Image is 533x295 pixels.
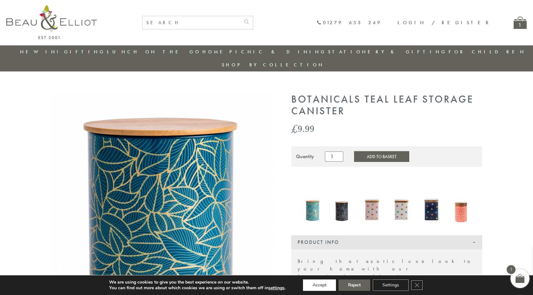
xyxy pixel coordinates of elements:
[109,279,286,285] p: We are using cookies to give you the best experience on our website.
[64,49,105,55] a: Gifting
[6,5,97,39] img: logo
[328,49,447,55] a: Stationery & Gifting
[291,122,298,135] span: £
[360,194,384,225] img: Confetti Home Blush Storage Canister
[291,235,482,249] div: Product Info
[296,154,314,159] div: Quantity
[331,197,354,221] img: Botanicals storage canister
[339,279,370,291] button: Reject
[222,62,324,68] a: Shop by collection
[325,151,343,162] input: Product quantity
[291,122,314,135] bdi: 9.99
[420,194,443,226] a: Confetti Home Navy Storage Canister
[449,196,473,224] a: Vibe Medium Coral Canister
[507,265,516,274] span: 1
[202,49,228,55] a: Home
[420,194,443,225] img: Confetti Home Navy Storage Canister
[109,285,286,291] p: You can find out more about which cookies we are using or switch them off in .
[107,49,201,55] a: Lunch On The Go
[20,49,63,55] a: New in!
[290,171,484,186] iframe: Secure express checkout frame
[301,197,324,221] img: Botanicals storage canister
[303,279,336,291] button: Accept
[390,194,413,226] a: Confetti Home Cream Storage Canister
[514,17,527,29] a: 1
[449,196,473,222] img: Vibe Medium Coral Canister
[360,194,384,226] a: Confetti Home Blush Storage Canister
[411,280,423,290] button: Close GDPR Cookie Banner
[229,49,326,55] a: Picnic & Dining
[142,16,240,29] input: SEARCH
[373,279,409,291] button: Settings
[354,151,409,162] button: Add to Basket
[268,285,285,291] button: settings
[317,20,382,25] a: 01279 653 249
[301,197,324,223] a: Botanicals storage canister
[390,194,413,225] img: Confetti Home Cream Storage Canister
[398,19,491,26] a: Login / Register
[291,94,482,117] h1: Botanicals Teal Leaf Storage Canister
[449,49,526,55] a: For Children
[331,197,354,223] a: Botanicals storage canister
